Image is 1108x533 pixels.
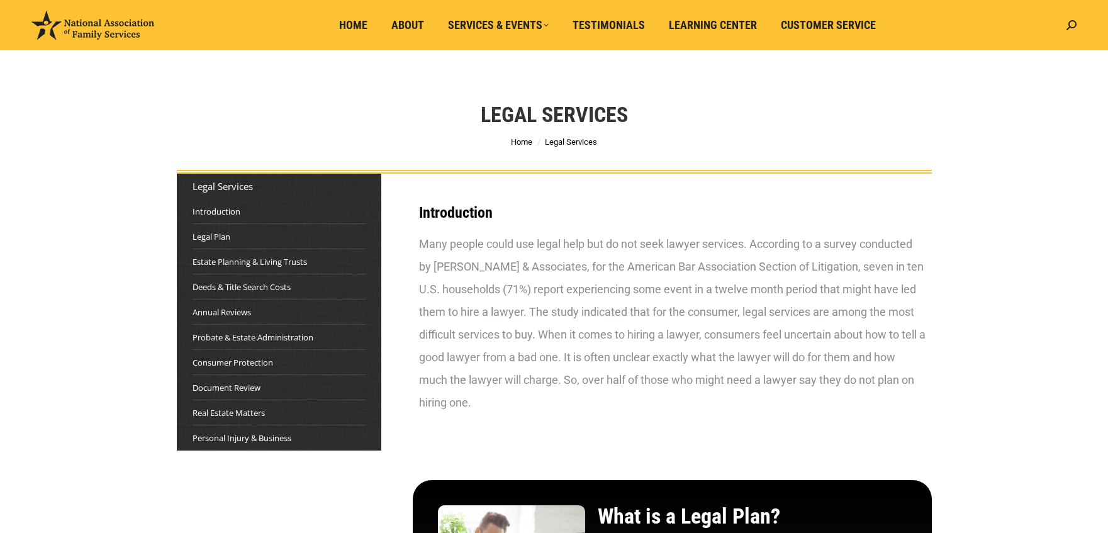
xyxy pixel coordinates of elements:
[383,13,433,37] a: About
[481,101,628,128] h1: Legal Services
[511,137,532,147] a: Home
[573,18,645,32] span: Testimonials
[598,505,906,527] h2: What is a Legal Plan?
[669,18,757,32] span: Learning Center
[391,18,424,32] span: About
[193,407,265,419] a: Real Estate Matters
[419,205,926,220] h3: Introduction
[339,18,367,32] span: Home
[781,18,876,32] span: Customer Service
[193,180,366,193] div: Legal Services
[193,230,230,243] a: Legal Plan
[564,13,654,37] a: Testimonials
[660,13,766,37] a: Learning Center
[193,306,251,318] a: Annual Reviews
[193,381,260,394] a: Document Review
[193,356,273,369] a: Consumer Protection
[193,281,291,293] a: Deeds & Title Search Costs
[772,13,885,37] a: Customer Service
[545,137,597,147] span: Legal Services
[330,13,376,37] a: Home
[193,432,291,444] a: Personal Injury & Business
[448,18,549,32] span: Services & Events
[419,233,926,414] div: Many people could use legal help but do not seek lawyer services. According to a survey conducted...
[31,11,154,40] img: National Association of Family Services
[193,331,313,344] a: Probate & Estate Administration
[193,205,240,218] a: Introduction
[193,255,307,268] a: Estate Planning & Living Trusts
